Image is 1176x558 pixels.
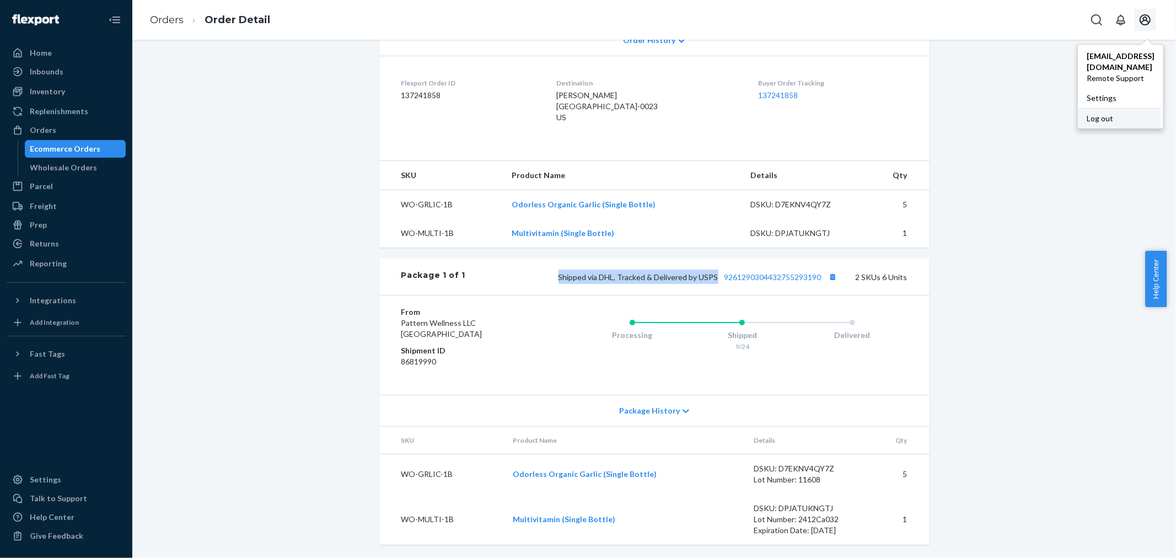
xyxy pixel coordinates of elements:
a: Ecommerce Orders [25,140,126,158]
button: Open notifications [1110,9,1132,31]
button: Integrations [7,292,126,309]
div: 9/24 [687,342,797,351]
button: Help Center [1145,251,1167,307]
th: Product Name [503,161,742,190]
a: Odorless Organic Garlic (Single Bottle) [513,469,657,479]
div: Add Integration [30,318,79,327]
td: WO-GRLIC-1B [379,454,504,495]
dt: Destination [556,78,740,88]
div: Delivered [797,330,907,341]
div: Shipped [687,330,797,341]
a: Prep [7,216,126,234]
div: DSKU: DPJATUKNGTJ [750,228,854,239]
button: Log out [1078,108,1161,128]
a: Help Center [7,508,126,526]
a: Settings [1078,88,1163,108]
td: 1 [866,494,930,545]
th: Details [742,161,863,190]
a: Multivitamin (Single Bottle) [513,514,615,524]
a: Talk to Support [7,490,126,507]
td: WO-GRLIC-1B [379,190,503,219]
dt: Buyer Order Tracking [758,78,907,88]
span: Remote Support [1087,73,1154,84]
a: Add Integration [7,314,126,331]
div: DSKU: D7EKNV4QY7Z [754,463,857,474]
a: Returns [7,235,126,253]
div: Replenishments [30,106,88,117]
span: Order History [623,35,675,46]
a: Parcel [7,178,126,195]
div: Parcel [30,181,53,192]
th: SKU [379,427,504,454]
div: Settings [30,474,61,485]
dd: 137241858 [401,90,539,101]
div: Integrations [30,295,76,306]
a: Order Detail [205,14,270,26]
button: Give Feedback [7,527,126,545]
div: Wholesale Orders [30,162,98,173]
div: Add Fast Tag [30,371,69,380]
div: DSKU: D7EKNV4QY7Z [750,199,854,210]
button: Close Navigation [104,9,126,31]
button: Copy tracking number [826,270,840,284]
a: [EMAIL_ADDRESS][DOMAIN_NAME]Remote Support [1078,46,1163,88]
img: Flexport logo [12,14,59,25]
a: Orders [150,14,184,26]
span: [EMAIL_ADDRESS][DOMAIN_NAME] [1087,51,1154,73]
div: Processing [577,330,688,341]
div: Talk to Support [30,493,87,504]
div: Orders [30,125,56,136]
th: Details [745,427,866,454]
td: 5 [862,190,929,219]
button: Fast Tags [7,345,126,363]
div: Lot Number: 2412Ca032 [754,514,857,525]
div: DSKU: DPJATUKNGTJ [754,503,857,514]
div: Fast Tags [30,348,65,360]
a: Reporting [7,255,126,272]
div: 2 SKUs 6 Units [465,270,907,284]
a: Multivitamin (Single Bottle) [512,228,614,238]
dt: Shipment ID [401,345,533,356]
div: Package 1 of 1 [401,270,466,284]
span: Pattern Wellness LLC [GEOGRAPHIC_DATA] [401,318,482,339]
div: Inventory [30,86,65,97]
button: Open account menu [1134,9,1156,31]
div: Expiration Date: [DATE] [754,525,857,536]
a: 9261290304432755293190 [724,272,821,282]
th: SKU [379,161,503,190]
th: Qty [866,427,930,454]
div: Prep [30,219,47,230]
div: Inbounds [30,66,63,77]
a: Add Fast Tag [7,367,126,385]
td: WO-MULTI-1B [379,494,504,545]
div: Give Feedback [30,530,83,541]
a: Wholesale Orders [25,159,126,176]
a: 137241858 [758,90,798,100]
div: Reporting [30,258,67,269]
a: Replenishments [7,103,126,120]
a: Odorless Organic Garlic (Single Bottle) [512,200,656,209]
td: 5 [866,454,930,495]
ol: breadcrumbs [141,4,279,36]
div: Returns [30,238,59,249]
td: 1 [862,219,929,248]
a: Orders [7,121,126,139]
dd: 86819990 [401,356,533,367]
div: Help Center [30,512,74,523]
dt: Flexport Order ID [401,78,539,88]
div: Lot Number: 11608 [754,474,857,485]
div: Home [30,47,52,58]
a: Inbounds [7,63,126,81]
button: Open Search Box [1086,9,1108,31]
th: Qty [862,161,929,190]
dt: From [401,307,533,318]
a: Settings [7,471,126,489]
th: Product Name [504,427,745,454]
span: [PERSON_NAME] [GEOGRAPHIC_DATA]-0023 US [556,90,658,122]
span: Shipped via DHL, Tracked & Delivered by USPS [559,272,840,282]
td: WO-MULTI-1B [379,219,503,248]
a: Inventory [7,83,126,100]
